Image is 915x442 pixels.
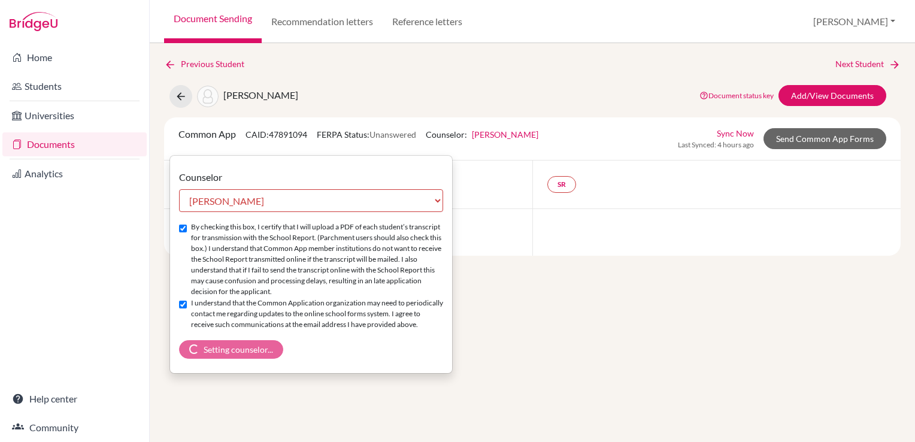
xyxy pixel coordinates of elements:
[778,85,886,106] a: Add/View Documents
[369,129,416,140] span: Unanswered
[223,89,298,101] span: [PERSON_NAME]
[835,57,901,71] a: Next Student
[2,46,147,69] a: Home
[169,155,453,374] div: [PERSON_NAME]
[678,140,754,150] span: Last Synced: 4 hours ago
[472,129,538,140] a: [PERSON_NAME]
[2,104,147,128] a: Universities
[2,416,147,440] a: Community
[717,127,754,140] a: Sync Now
[699,91,774,100] a: Document status key
[2,132,147,156] a: Documents
[2,387,147,411] a: Help center
[547,176,576,193] a: SR
[164,57,254,71] a: Previous Student
[808,10,901,33] button: [PERSON_NAME]
[204,344,273,355] span: Setting counselor...
[10,12,57,31] img: Bridge-U
[191,298,443,330] label: I understand that the Common Application organization may need to periodically contact me regardi...
[317,129,416,140] span: FERPA Status:
[179,170,222,184] label: Counselor
[426,129,538,140] span: Counselor:
[179,340,283,359] button: Setting counselor...
[763,128,886,149] a: Send Common App Forms
[178,128,236,140] span: Common App
[246,129,307,140] span: CAID: 47891094
[2,162,147,186] a: Analytics
[191,222,443,297] label: By checking this box, I certify that I will upload a PDF of each student’s transcript for transmi...
[2,74,147,98] a: Students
